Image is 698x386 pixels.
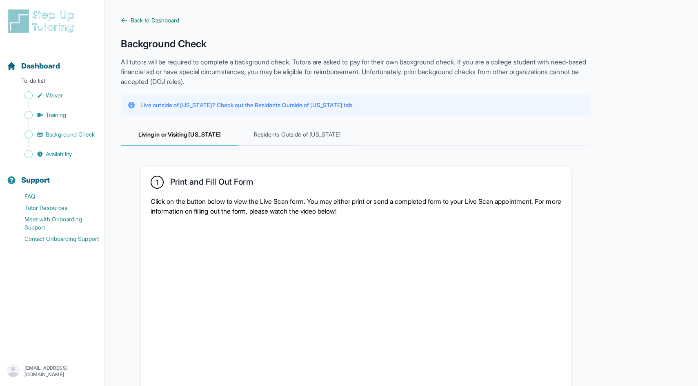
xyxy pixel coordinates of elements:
span: Living in or Visiting [US_STATE] [121,124,238,146]
span: Background Check [46,130,95,139]
a: Waiver [7,90,104,101]
a: Availability [7,148,104,160]
span: Residents Outside of [US_STATE] [238,124,356,146]
nav: Tabs [121,124,591,146]
p: Live outside of [US_STATE]? Check out the Residents Outside of [US_STATE] tab. [140,101,353,109]
a: FAQ [7,191,104,202]
a: Tutor Resources [7,202,104,214]
a: Back to Dashboard [121,16,591,24]
p: To-do list [3,77,101,88]
a: Dashboard [7,60,60,72]
span: Support [21,174,50,186]
a: Meet with Onboarding Support [7,214,104,233]
p: [EMAIL_ADDRESS][DOMAIN_NAME] [24,365,98,378]
span: Availability [46,150,72,158]
button: [EMAIL_ADDRESS][DOMAIN_NAME] [7,364,98,379]
p: All tutors will be required to complete a background check. Tutors are asked to pay for their own... [121,57,591,86]
span: Dashboard [21,60,60,72]
button: Support [3,161,101,189]
a: Background Check [7,129,104,140]
span: Back to Dashboard [131,16,179,24]
a: Training [7,109,104,121]
button: Dashboard [3,47,101,75]
span: 1 [156,177,158,187]
h2: Print and Fill Out Form [170,177,253,190]
h1: Background Check [121,37,591,51]
p: Click on the button below to view the Live Scan form. You may either print or send a completed fo... [151,196,561,216]
a: Contact Onboarding Support [7,233,104,245]
span: Training [46,111,67,119]
span: Waiver [46,91,63,99]
img: logo [7,8,79,34]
